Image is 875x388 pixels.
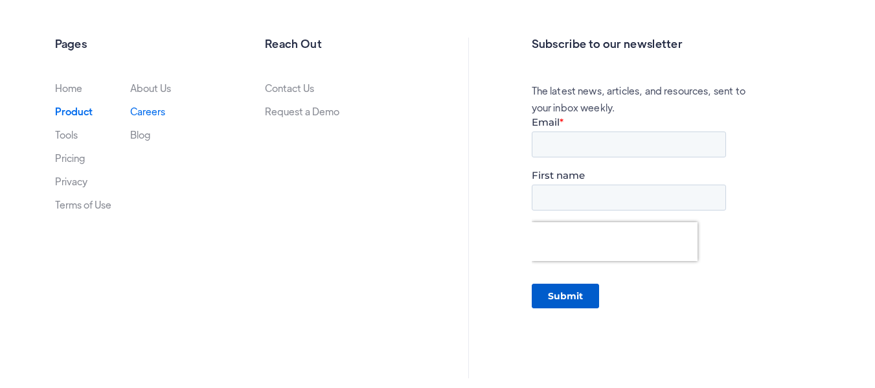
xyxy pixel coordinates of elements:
[130,106,165,117] a: Careers
[532,116,726,362] iframe: Form 0
[130,130,150,140] a: Blog
[265,38,405,50] h2: Reach Out
[55,106,93,117] a: Product
[55,130,78,140] a: Tools
[55,38,195,50] h2: Pages
[55,200,111,210] a: Terms of Use
[265,106,339,117] a: Request a Demo
[659,248,875,388] iframe: Chat Widget
[55,83,82,93] a: Home
[55,153,85,163] a: Pricing
[532,82,758,116] p: The latest news, articles, and resources, sent to your inbox weekly.
[265,83,314,93] a: Contact Us
[55,176,87,187] a: Privacy
[130,83,171,93] a: About Us
[532,38,821,50] h2: Subscribe to our newsletter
